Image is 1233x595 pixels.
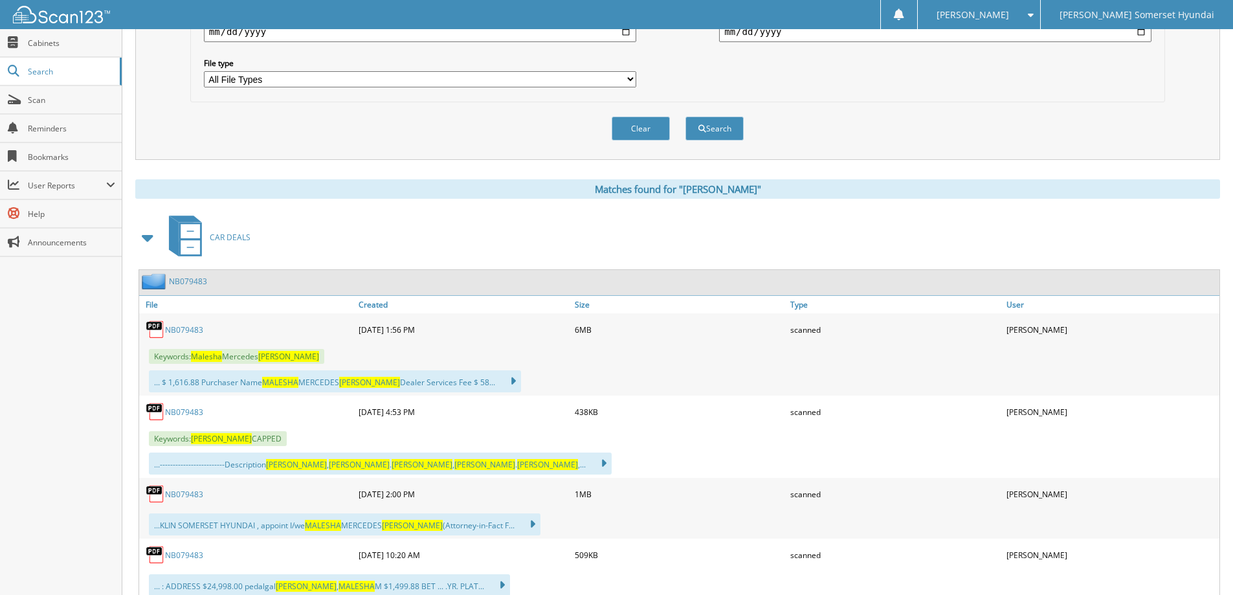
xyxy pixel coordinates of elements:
span: [PERSON_NAME] [339,377,400,388]
a: User [1003,296,1219,313]
span: Bookmarks [28,152,115,163]
span: [PERSON_NAME] [937,11,1009,19]
span: Announcements [28,237,115,248]
button: Search [685,117,744,140]
span: Malesha [191,351,222,362]
button: Clear [612,117,670,140]
img: scan123-logo-white.svg [13,6,110,23]
span: MALESHA [262,377,298,388]
span: Scan [28,95,115,106]
a: NB079483 [165,407,203,418]
span: Search [28,66,113,77]
a: NB079483 [165,489,203,500]
a: Type [787,296,1003,313]
div: 6MB [572,317,788,342]
div: Matches found for "[PERSON_NAME]" [135,179,1220,199]
div: 438KB [572,399,788,425]
div: [DATE] 10:20 AM [355,542,572,568]
input: start [204,21,636,42]
span: [PERSON_NAME] [191,433,252,444]
div: [PERSON_NAME] [1003,399,1219,425]
a: Created [355,296,572,313]
div: [DATE] 1:56 PM [355,317,572,342]
span: Keywords: Mercedes [149,349,324,364]
label: File type [204,58,636,69]
div: ... $ 1,616.88 Purchaser Name MERCEDES Dealer Services Fee $ 58... [149,370,521,392]
span: MALESHA [339,581,375,592]
span: CAR DEALS [210,232,250,243]
img: PDF.png [146,402,165,421]
div: [PERSON_NAME] [1003,542,1219,568]
a: NB079483 [169,276,207,287]
div: [PERSON_NAME] [1003,481,1219,507]
div: [DATE] 4:53 PM [355,399,572,425]
div: 509KB [572,542,788,568]
div: [PERSON_NAME] [1003,317,1219,342]
img: folder2.png [142,273,169,289]
span: Cabinets [28,38,115,49]
span: [PERSON_NAME] [276,581,337,592]
span: MALESHA [305,520,341,531]
span: Reminders [28,123,115,134]
a: File [139,296,355,313]
a: CAR DEALS [161,212,250,263]
span: Help [28,208,115,219]
span: [PERSON_NAME] Somerset Hyundai [1060,11,1214,19]
input: end [719,21,1151,42]
div: scanned [787,317,1003,342]
a: Size [572,296,788,313]
iframe: Chat Widget [1168,533,1233,595]
img: PDF.png [146,484,165,504]
div: ...KLIN SOMERSET HYUNDAI , appoint I/we MERCEDES (Attorney-in-Fact F... [149,513,540,535]
div: ...-------------------------Description , . , . ,... [149,453,612,475]
span: Keywords: CAPPED [149,431,287,446]
div: scanned [787,481,1003,507]
div: scanned [787,542,1003,568]
span: [PERSON_NAME] [329,459,390,470]
img: PDF.png [146,545,165,565]
a: NB079483 [165,324,203,335]
span: [PERSON_NAME] [382,520,443,531]
span: [PERSON_NAME] [392,459,452,470]
span: [PERSON_NAME] [266,459,327,470]
span: [PERSON_NAME] [517,459,578,470]
span: [PERSON_NAME] [454,459,515,470]
div: [DATE] 2:00 PM [355,481,572,507]
div: scanned [787,399,1003,425]
a: NB079483 [165,550,203,561]
img: PDF.png [146,320,165,339]
div: 1MB [572,481,788,507]
span: User Reports [28,180,106,191]
span: [PERSON_NAME] [258,351,319,362]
